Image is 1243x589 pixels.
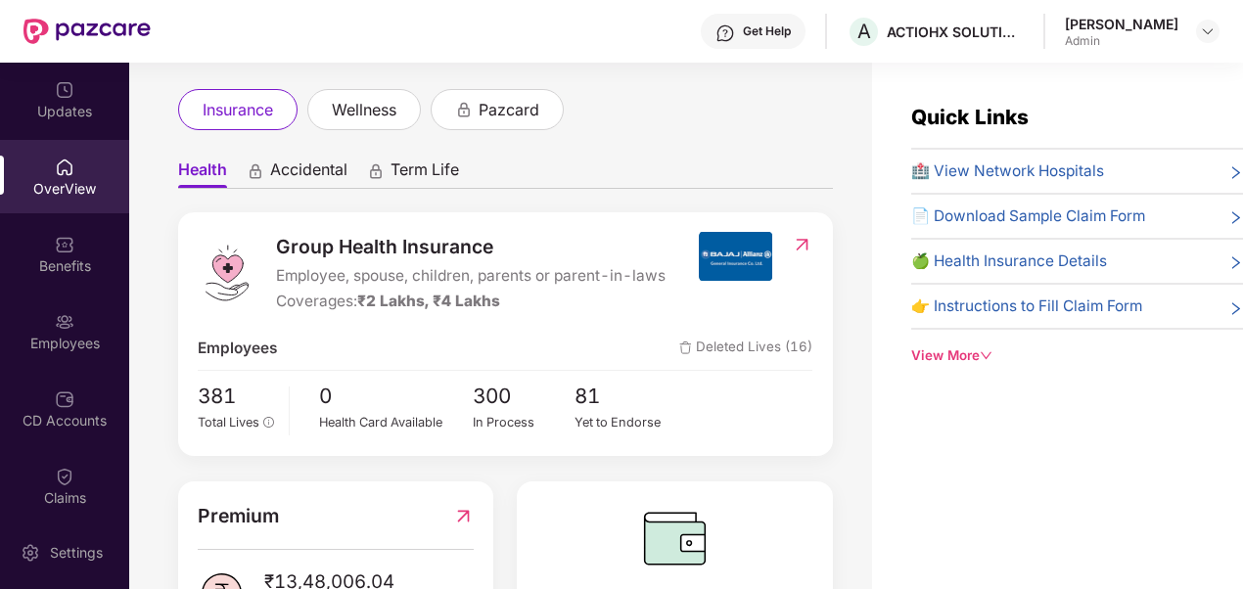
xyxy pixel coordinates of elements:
[575,381,677,413] span: 81
[198,381,275,413] span: 381
[319,381,473,413] span: 0
[911,294,1142,318] span: 👉 Instructions to Fill Claim Form
[1228,253,1243,273] span: right
[357,292,500,310] span: ₹2 Lakhs, ₹4 Lakhs
[391,159,459,188] span: Term Life
[55,312,74,332] img: svg+xml;base64,PHN2ZyBpZD0iRW1wbG95ZWVzIiB4bWxucz0iaHR0cDovL3d3dy53My5vcmcvMjAwMC9zdmciIHdpZHRoPS...
[332,98,396,122] span: wellness
[911,249,1107,273] span: 🍏 Health Insurance Details
[367,161,385,179] div: animation
[276,290,666,313] div: Coverages:
[980,349,992,362] span: down
[699,232,772,281] img: insurerIcon
[911,204,1145,228] span: 📄 Download Sample Claim Form
[276,232,666,261] span: Group Health Insurance
[55,467,74,486] img: svg+xml;base64,PHN2ZyBpZD0iQ2xhaW0iIHhtbG5zPSJodHRwOi8vd3d3LnczLm9yZy8yMDAwL3N2ZyIgd2lkdGg9IjIwIi...
[276,264,666,288] span: Employee, spouse, children, parents or parent-in-laws
[473,413,575,432] div: In Process
[455,100,473,117] div: animation
[198,337,277,360] span: Employees
[1065,15,1178,33] div: [PERSON_NAME]
[1228,163,1243,183] span: right
[263,417,274,428] span: info-circle
[203,98,273,122] span: insurance
[21,543,40,563] img: svg+xml;base64,PHN2ZyBpZD0iU2V0dGluZy0yMHgyMCIgeG1sbnM9Imh0dHA6Ly93d3cudzMub3JnLzIwMDAvc3ZnIiB3aW...
[537,501,813,575] img: CDBalanceIcon
[1228,298,1243,318] span: right
[55,158,74,177] img: svg+xml;base64,PHN2ZyBpZD0iSG9tZSIgeG1sbnM9Imh0dHA6Ly93d3cudzMub3JnLzIwMDAvc3ZnIiB3aWR0aD0iMjAiIG...
[575,413,677,432] div: Yet to Endorse
[911,159,1104,183] span: 🏥 View Network Hospitals
[247,161,264,179] div: animation
[715,23,735,43] img: svg+xml;base64,PHN2ZyBpZD0iSGVscC0zMngzMiIgeG1sbnM9Imh0dHA6Ly93d3cudzMub3JnLzIwMDAvc3ZnIiB3aWR0aD...
[473,381,575,413] span: 300
[911,105,1029,129] span: Quick Links
[270,159,347,188] span: Accidental
[479,98,539,122] span: pazcard
[679,337,812,360] span: Deleted Lives (16)
[55,80,74,100] img: svg+xml;base64,PHN2ZyBpZD0iVXBkYXRlZCIgeG1sbnM9Imh0dHA6Ly93d3cudzMub3JnLzIwMDAvc3ZnIiB3aWR0aD0iMj...
[198,415,259,430] span: Total Lives
[1200,23,1216,39] img: svg+xml;base64,PHN2ZyBpZD0iRHJvcGRvd24tMzJ4MzIiIHhtbG5zPSJodHRwOi8vd3d3LnczLm9yZy8yMDAwL3N2ZyIgd2...
[319,413,473,432] div: Health Card Available
[679,341,692,354] img: deleteIcon
[55,389,74,409] img: svg+xml;base64,PHN2ZyBpZD0iQ0RfQWNjb3VudHMiIGRhdGEtbmFtZT0iQ0QgQWNjb3VudHMiIHhtbG5zPSJodHRwOi8vd3...
[453,501,474,530] img: RedirectIcon
[198,501,279,530] span: Premium
[23,19,151,44] img: New Pazcare Logo
[178,159,227,188] span: Health
[792,235,812,254] img: RedirectIcon
[743,23,791,39] div: Get Help
[887,23,1024,41] div: ACTIOHX SOLUTIONS PRIVATE LIMITED
[857,20,871,43] span: A
[911,345,1243,366] div: View More
[198,244,256,302] img: logo
[1228,208,1243,228] span: right
[44,543,109,563] div: Settings
[55,235,74,254] img: svg+xml;base64,PHN2ZyBpZD0iQmVuZWZpdHMiIHhtbG5zPSJodHRwOi8vd3d3LnczLm9yZy8yMDAwL3N2ZyIgd2lkdGg9Ij...
[1065,33,1178,49] div: Admin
